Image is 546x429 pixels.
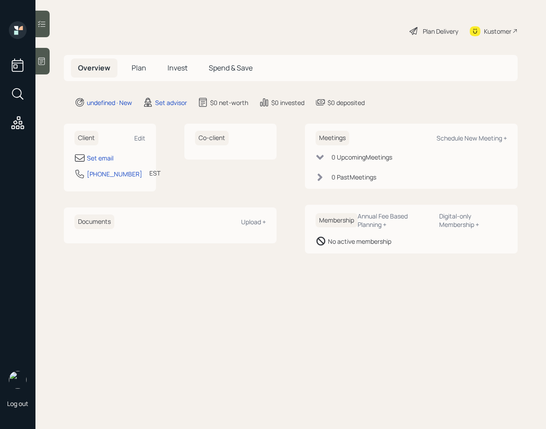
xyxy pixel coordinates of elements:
[74,214,114,229] h6: Documents
[168,63,187,73] span: Invest
[423,27,458,36] div: Plan Delivery
[87,153,113,163] div: Set email
[316,131,349,145] h6: Meetings
[210,98,248,107] div: $0 net-worth
[358,212,432,229] div: Annual Fee Based Planning +
[9,371,27,389] img: retirable_logo.png
[132,63,146,73] span: Plan
[195,131,229,145] h6: Co-client
[74,131,98,145] h6: Client
[484,27,511,36] div: Kustomer
[134,134,145,142] div: Edit
[155,98,187,107] div: Set advisor
[87,169,142,179] div: [PHONE_NUMBER]
[331,152,392,162] div: 0 Upcoming Meeting s
[437,134,507,142] div: Schedule New Meeting +
[328,98,365,107] div: $0 deposited
[241,218,266,226] div: Upload +
[87,98,132,107] div: undefined · New
[271,98,304,107] div: $0 invested
[316,213,358,228] h6: Membership
[7,399,28,408] div: Log out
[209,63,253,73] span: Spend & Save
[149,168,160,178] div: EST
[78,63,110,73] span: Overview
[439,212,507,229] div: Digital-only Membership +
[331,172,376,182] div: 0 Past Meeting s
[328,237,391,246] div: No active membership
